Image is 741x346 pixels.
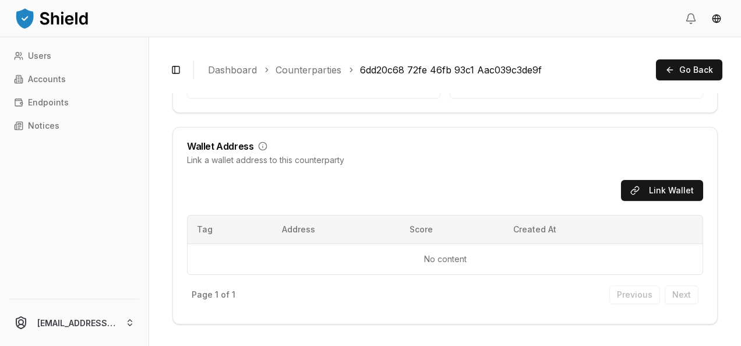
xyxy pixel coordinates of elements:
a: Dashboard [208,63,257,77]
button: Go Back [656,59,722,80]
button: [EMAIL_ADDRESS][DOMAIN_NAME] [5,304,144,341]
a: Accounts [9,70,139,89]
th: Tag [188,216,273,243]
p: 1 [215,291,218,299]
a: Counterparties [276,63,341,77]
button: Link Wallet [621,180,703,201]
nav: breadcrumb [208,63,647,77]
p: Notices [28,122,59,130]
a: Users [9,47,139,65]
p: 1 [232,291,235,299]
img: ShieldPay Logo [14,6,90,30]
p: of [221,291,230,299]
a: Notices [9,116,139,135]
a: Endpoints [9,93,139,112]
a: 6dd20c68 72fe 46fb 93c1 Aac039c3de9f [360,63,542,77]
p: Page [192,291,213,299]
th: Score [400,216,504,243]
p: No content [197,253,693,265]
p: Endpoints [28,98,69,107]
span: Go Back [679,64,713,76]
div: Link a wallet address to this counterparty [187,154,703,166]
p: [EMAIL_ADDRESS][DOMAIN_NAME] [37,317,116,329]
p: Users [28,52,51,60]
th: Created At [504,216,657,243]
th: Address [273,216,401,243]
p: Accounts [28,75,66,83]
div: Wallet Address [187,142,253,151]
